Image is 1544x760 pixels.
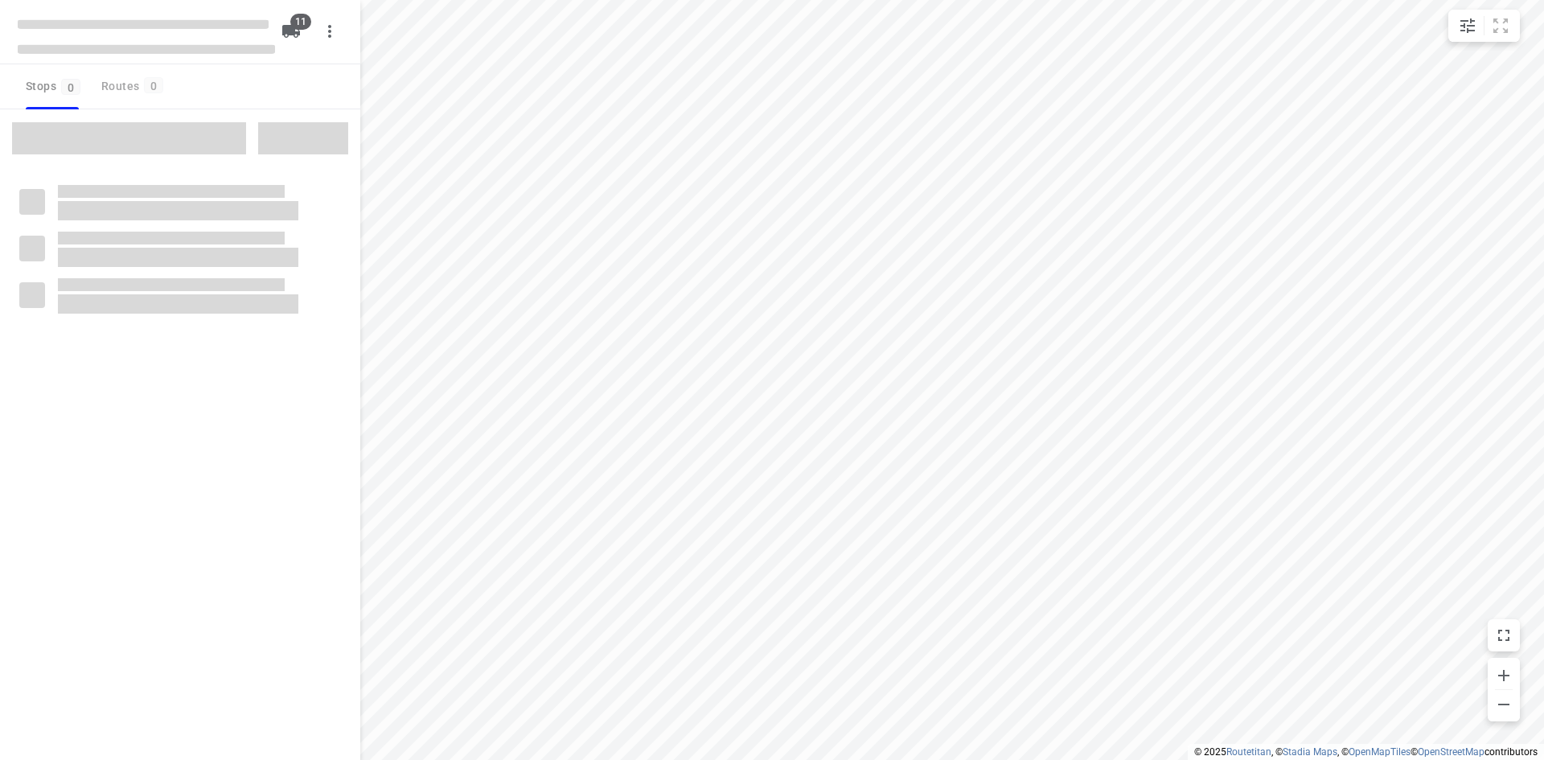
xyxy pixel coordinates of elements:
a: Routetitan [1226,746,1271,758]
li: © 2025 , © , © © contributors [1194,746,1538,758]
a: Stadia Maps [1283,746,1337,758]
div: small contained button group [1448,10,1520,42]
a: OpenStreetMap [1418,746,1484,758]
a: OpenMapTiles [1349,746,1411,758]
button: Map settings [1452,10,1484,42]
